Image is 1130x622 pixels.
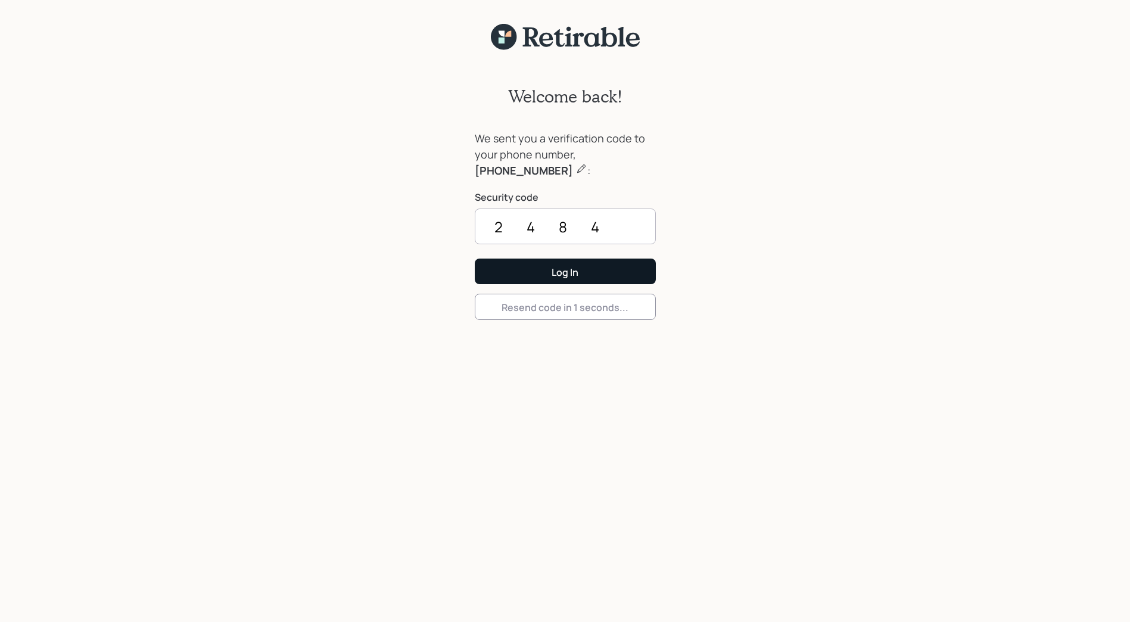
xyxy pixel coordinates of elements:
b: [PHONE_NUMBER] [475,163,573,178]
div: We sent you a verification code to your phone number, : [475,130,656,179]
div: Log In [552,266,578,279]
button: Log In [475,259,656,284]
div: Resend code in 1 seconds... [502,301,628,314]
label: Security code [475,191,656,204]
h2: Welcome back! [508,86,622,107]
input: •••• [475,209,656,244]
button: Resend code in 1 seconds... [475,294,656,319]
